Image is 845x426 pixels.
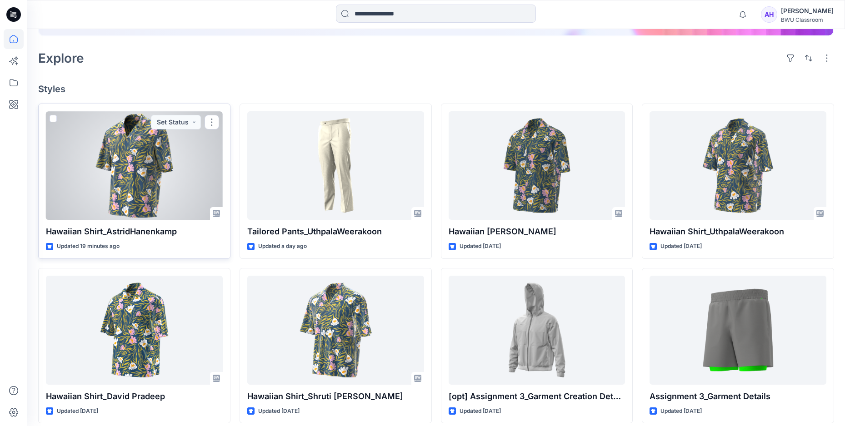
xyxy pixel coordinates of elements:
p: Tailored Pants_UthpalaWeerakoon [247,225,424,238]
a: Tailored Pants_UthpalaWeerakoon [247,111,424,220]
a: Assignment 3_Garment Details [650,276,826,385]
p: Updated [DATE] [258,406,300,416]
h4: Styles [38,84,834,94]
p: Updated [DATE] [57,406,98,416]
p: Assignment 3_Garment Details [650,390,826,403]
div: BWU Classroom [781,16,834,23]
p: Hawaiian Shirt_David Pradeep [46,390,223,403]
p: Updated a day ago [258,242,307,251]
p: Updated 19 minutes ago [57,242,120,251]
p: Hawaiian [PERSON_NAME] [449,225,625,238]
p: Updated [DATE] [660,242,702,251]
div: [PERSON_NAME] [781,5,834,16]
a: Hawaiian Shirt_Lisha Sanders [449,111,625,220]
a: Hawaiian Shirt_David Pradeep [46,276,223,385]
p: Updated [DATE] [660,406,702,416]
h2: Explore [38,51,84,65]
a: [opt] Assignment 3_Garment Creation Details [449,276,625,385]
p: Updated [DATE] [460,406,501,416]
p: [opt] Assignment 3_Garment Creation Details [449,390,625,403]
a: Hawaiian Shirt_UthpalaWeerakoon [650,111,826,220]
a: Hawaiian Shirt_AstridHanenkamp [46,111,223,220]
p: Hawaiian Shirt_AstridHanenkamp [46,225,223,238]
p: Hawaiian Shirt_UthpalaWeerakoon [650,225,826,238]
p: Updated [DATE] [460,242,501,251]
div: AH [761,6,777,23]
p: Hawaiian Shirt_Shruti [PERSON_NAME] [247,390,424,403]
a: Hawaiian Shirt_Shruti Rathor [247,276,424,385]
